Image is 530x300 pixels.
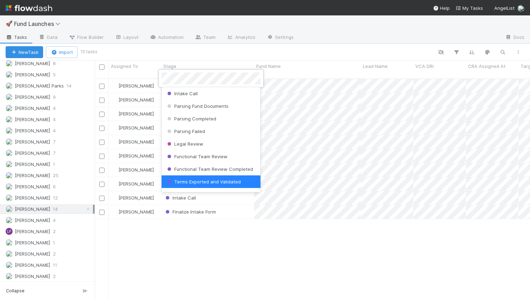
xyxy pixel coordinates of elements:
[166,166,253,172] span: Functional Team Review Completed
[166,116,216,121] span: Parsing Completed
[166,128,205,134] span: Parsing Failed
[166,103,229,109] span: Parsing Fund Documents
[166,154,227,159] span: Functional Team Review
[166,91,198,96] span: Intake Call
[166,179,241,184] span: Terms Exported and Validated
[166,141,203,147] span: Legal Review
[166,191,247,197] span: LPR Review of SA & Closing Flow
